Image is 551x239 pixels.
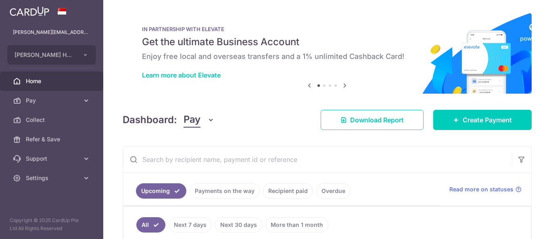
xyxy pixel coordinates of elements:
a: Read more on statuses [449,185,522,193]
a: Recipient paid [263,183,313,199]
span: Collect [26,116,79,124]
a: Next 7 days [169,217,212,233]
span: Refer & Save [26,135,79,143]
span: Download Report [350,115,404,125]
img: Renovation banner [123,13,532,94]
span: Settings [26,174,79,182]
a: Overdue [316,183,351,199]
a: Download Report [321,110,424,130]
span: Support [26,155,79,163]
p: IN PARTNERSHIP WITH ELEVATE [142,26,512,32]
a: Learn more about Elevate [142,71,221,79]
img: CardUp [10,6,49,16]
h4: Dashboard: [123,113,177,127]
iframe: Opens a widget where you can find more information [499,215,543,235]
a: More than 1 month [265,217,328,233]
a: Create Payment [433,110,532,130]
a: All [136,217,165,233]
span: Home [26,77,79,85]
input: Search by recipient name, payment id or reference [123,147,512,172]
span: Create Payment [463,115,512,125]
h6: Enjoy free local and overseas transfers and a 1% unlimited Cashback Card! [142,52,512,61]
span: Pay [26,96,79,105]
span: [PERSON_NAME] HOLDINGS PTE. LTD. [15,51,74,59]
span: Pay [184,112,200,128]
h5: Get the ultimate Business Account [142,36,512,48]
button: Pay [184,112,215,128]
span: Read more on statuses [449,185,513,193]
p: [PERSON_NAME][EMAIL_ADDRESS][DOMAIN_NAME] [13,28,90,36]
a: Payments on the way [190,183,260,199]
a: Upcoming [136,183,186,199]
button: [PERSON_NAME] HOLDINGS PTE. LTD. [7,45,96,65]
a: Next 30 days [215,217,262,233]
